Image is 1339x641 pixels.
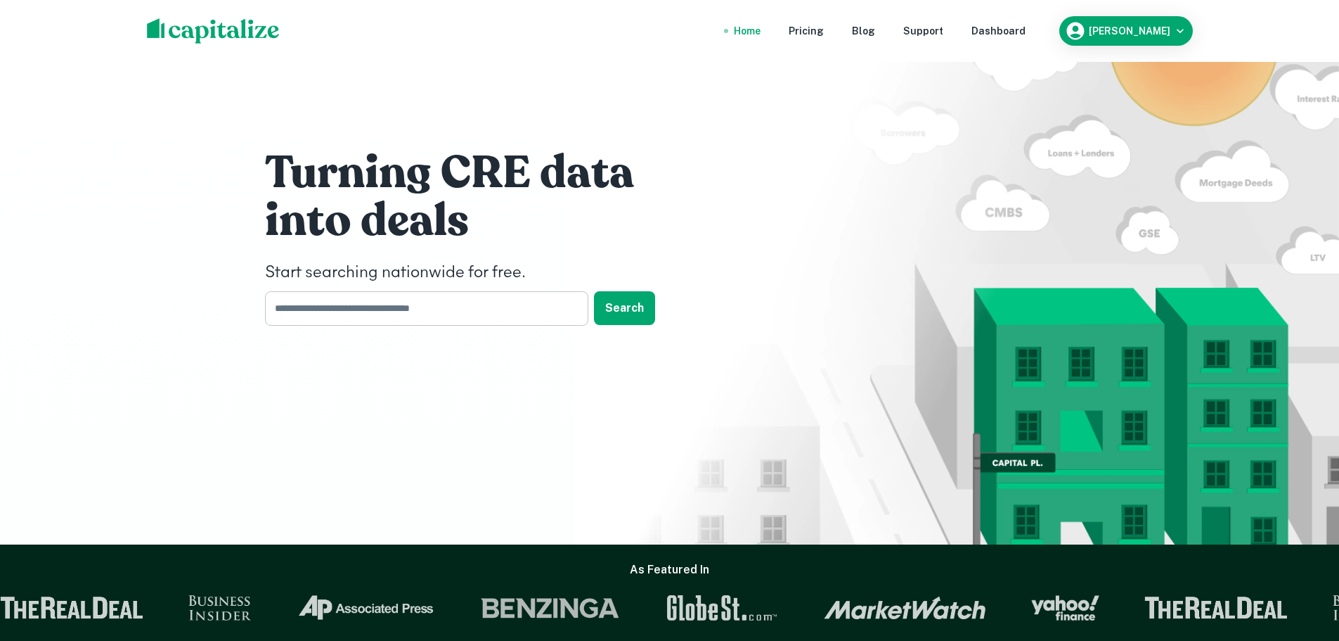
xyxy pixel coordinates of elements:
[188,595,252,621] img: Business Insider
[665,595,779,621] img: GlobeSt
[265,193,687,249] h1: into deals
[297,595,435,621] img: Associated Press
[1031,595,1099,621] img: Yahoo Finance
[852,23,875,39] a: Blog
[480,595,621,621] img: Benzinga
[824,596,986,620] img: Market Watch
[265,145,687,201] h1: Turning CRE data
[1059,16,1193,46] button: [PERSON_NAME]
[594,291,655,325] button: Search
[1089,26,1170,36] h6: [PERSON_NAME]
[147,18,280,44] img: capitalize-logo.png
[789,23,824,39] a: Pricing
[903,23,943,39] a: Support
[1269,528,1339,596] iframe: Chat Widget
[1144,597,1288,619] img: The Real Deal
[630,561,709,578] h6: As Featured In
[734,23,761,39] a: Home
[971,23,1026,39] a: Dashboard
[265,260,687,286] h4: Start searching nationwide for free.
